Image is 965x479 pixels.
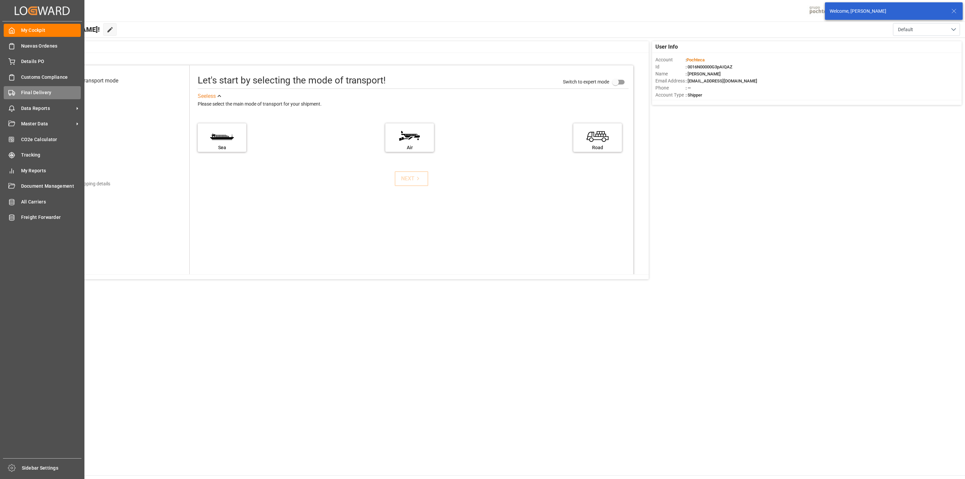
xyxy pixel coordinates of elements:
div: Sea [201,144,243,151]
a: Freight Forwarder [4,211,81,224]
span: Pochteca [687,57,705,62]
a: CO2e Calculator [4,133,81,146]
span: My Cockpit [21,27,81,34]
div: NEXT [401,175,422,183]
a: Final Delivery [4,86,81,99]
span: Data Reports [21,105,74,112]
a: Details PO [4,55,81,68]
span: Account [655,56,686,63]
span: All Carriers [21,198,81,205]
span: Phone [655,84,686,92]
span: : 0016N00000G3pAIQAZ [686,64,732,69]
span: Id [655,63,686,70]
span: Final Delivery [21,89,81,96]
a: My Reports [4,164,81,177]
span: Master Data [21,120,74,127]
a: Customs Compliance [4,70,81,83]
span: Email Address [655,77,686,84]
span: User Info [655,43,678,51]
button: NEXT [395,171,428,186]
span: : Shipper [686,93,702,98]
div: Road [577,144,619,151]
span: : [PERSON_NAME] [686,71,721,76]
span: Details PO [21,58,81,65]
a: All Carriers [4,195,81,208]
span: : [EMAIL_ADDRESS][DOMAIN_NAME] [686,78,757,83]
div: Please select the main mode of transport for your shipment. [198,100,629,108]
span: Nuevas Ordenes [21,43,81,50]
a: Document Management [4,180,81,193]
span: Switch to expert mode [563,79,609,84]
div: Welcome, [PERSON_NAME] [830,8,945,15]
div: Let's start by selecting the mode of transport! [198,73,386,87]
div: Add shipping details [68,180,110,187]
span: Default [898,26,913,33]
span: Customs Compliance [21,74,81,81]
span: Account Type [655,92,686,99]
a: Tracking [4,148,81,162]
button: open menu [893,23,960,36]
img: pochtecaImg.jpg_1689854062.jpg [807,5,840,17]
span: My Reports [21,167,81,174]
span: Document Management [21,183,81,190]
span: CO2e Calculator [21,136,81,143]
span: Sidebar Settings [22,465,82,472]
span: Name [655,70,686,77]
span: Freight Forwarder [21,214,81,221]
span: : — [686,85,691,91]
span: : [686,57,705,62]
span: Tracking [21,152,81,159]
a: Nuevas Ordenes [4,39,81,52]
a: My Cockpit [4,24,81,37]
div: Select transport mode [66,77,118,85]
div: Air [389,144,431,151]
div: See less [198,92,216,100]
